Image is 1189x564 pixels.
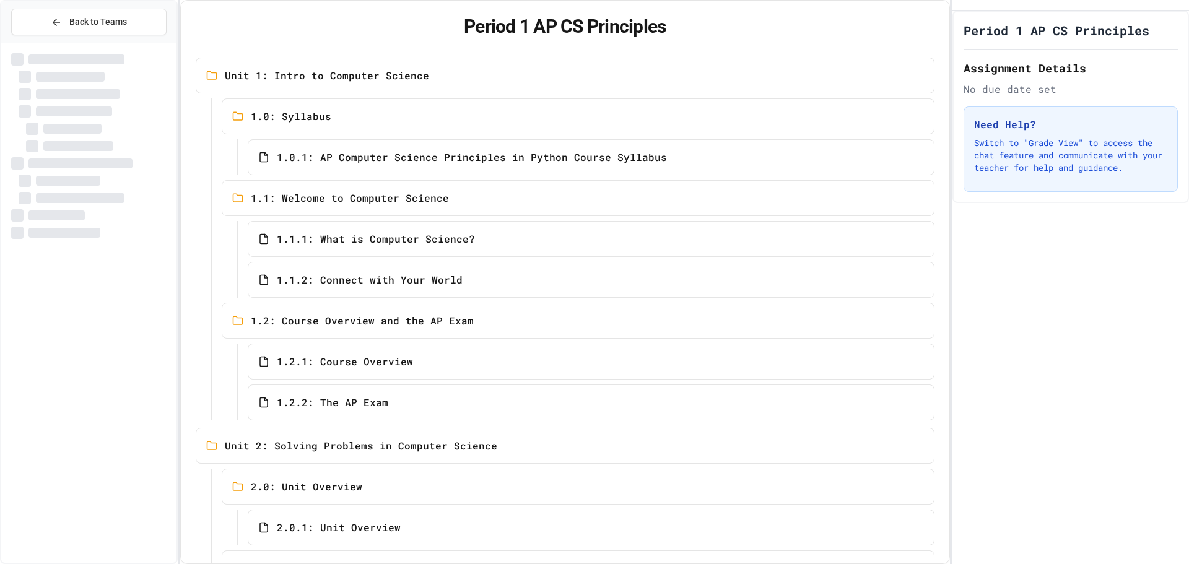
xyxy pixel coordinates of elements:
[225,438,497,453] span: Unit 2: Solving Problems in Computer Science
[964,22,1149,39] h1: Period 1 AP CS Principles
[225,68,429,83] span: Unit 1: Intro to Computer Science
[1086,461,1177,513] iframe: chat widget
[69,15,127,28] span: Back to Teams
[277,272,463,287] span: 1.1.2: Connect with Your World
[11,9,167,35] button: Back to Teams
[248,510,934,545] a: 2.0.1: Unit Overview
[277,354,413,369] span: 1.2.1: Course Overview
[277,520,401,535] span: 2.0.1: Unit Overview
[248,262,934,298] a: 1.1.2: Connect with Your World
[251,479,362,494] span: 2.0: Unit Overview
[974,137,1167,174] p: Switch to "Grade View" to access the chat feature and communicate with your teacher for help and ...
[1137,514,1177,552] iframe: chat widget
[196,15,934,38] h1: Period 1 AP CS Principles
[248,139,934,175] a: 1.0.1: AP Computer Science Principles in Python Course Syllabus
[277,395,388,410] span: 1.2.2: The AP Exam
[251,191,449,206] span: 1.1: Welcome to Computer Science
[277,232,475,246] span: 1.1.1: What is Computer Science?
[248,221,934,257] a: 1.1.1: What is Computer Science?
[251,109,331,124] span: 1.0: Syllabus
[277,150,667,165] span: 1.0.1: AP Computer Science Principles in Python Course Syllabus
[964,82,1178,97] div: No due date set
[248,384,934,420] a: 1.2.2: The AP Exam
[248,344,934,380] a: 1.2.1: Course Overview
[964,59,1178,77] h2: Assignment Details
[251,313,474,328] span: 1.2: Course Overview and the AP Exam
[974,117,1167,132] h3: Need Help?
